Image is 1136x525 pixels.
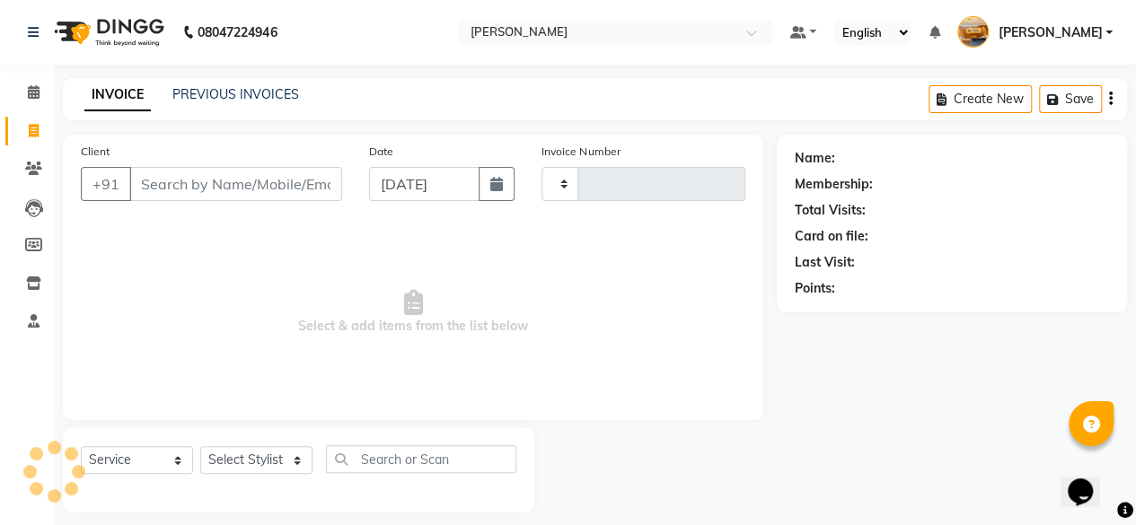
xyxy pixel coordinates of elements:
[998,23,1102,42] span: [PERSON_NAME]
[326,445,516,473] input: Search or Scan
[795,227,868,246] div: Card on file:
[84,79,151,111] a: INVOICE
[81,144,110,160] label: Client
[795,253,855,272] div: Last Visit:
[1061,453,1118,507] iframe: chat widget
[795,279,835,298] div: Points:
[795,201,866,220] div: Total Visits:
[542,144,620,160] label: Invoice Number
[929,85,1032,113] button: Create New
[795,175,873,194] div: Membership:
[1039,85,1102,113] button: Save
[795,149,835,168] div: Name:
[46,7,169,57] img: logo
[198,7,277,57] b: 08047224946
[172,86,299,102] a: PREVIOUS INVOICES
[129,167,342,201] input: Search by Name/Mobile/Email/Code
[81,223,745,402] span: Select & add items from the list below
[369,144,393,160] label: Date
[957,16,989,48] img: Sundaram
[81,167,131,201] button: +91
